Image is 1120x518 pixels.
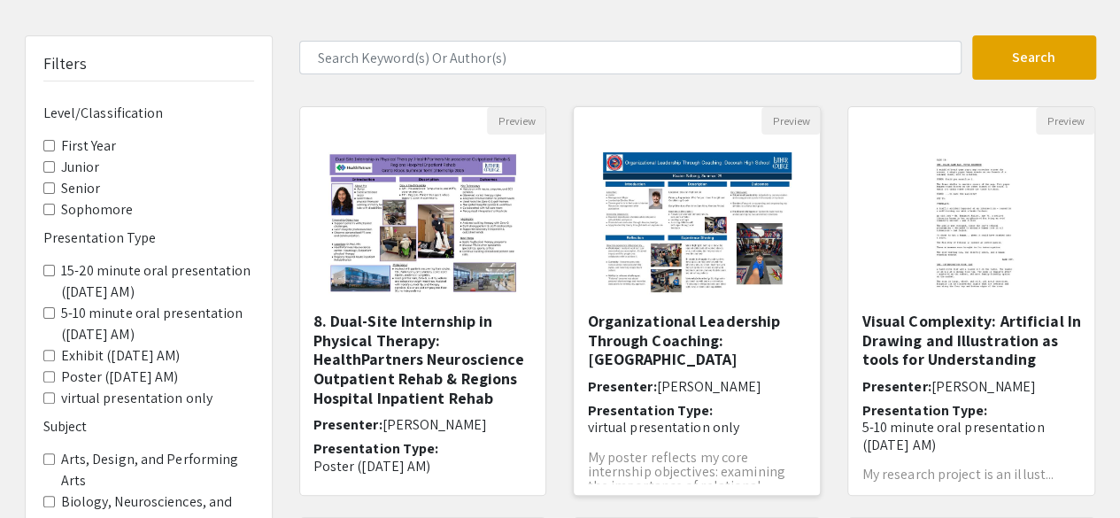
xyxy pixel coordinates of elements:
[587,378,807,395] h6: Presenter:
[299,106,547,496] div: Open Presentation <p>8. Dual-Site Internship in Physical Therapy: HealthPartners Neuroscience Out...
[61,135,117,157] label: First Year
[931,377,1035,396] span: [PERSON_NAME]
[61,303,254,345] label: 5-10 minute oral presentation ([DATE] AM)
[656,377,761,396] span: [PERSON_NAME]
[1036,107,1094,135] button: Preview
[61,178,101,199] label: Senior
[861,378,1081,395] h6: Presenter:
[761,107,820,135] button: Preview
[313,458,533,475] p: Poster ([DATE] AM)
[313,439,439,458] span: Presentation Type:
[43,229,254,246] h6: Presentation Type
[900,135,1045,312] img: <p><span style="color: rgb(34, 34, 34);">Visual&nbsp;Complexity:&nbsp;Artificial&nbsp;Intelligenc...
[487,107,545,135] button: Preview
[972,35,1096,80] button: Search
[585,135,809,312] img: <p>Organizational Leadership Through Coaching: Decorah High School</p>
[43,54,88,73] h5: Filters
[861,312,1081,369] h5: Visual Complexity: Artificial Intelligence, Drawing and Illustration as tools for Understanding
[43,418,254,435] h6: Subject
[61,388,213,409] label: virtual presentation only
[61,199,134,220] label: Sophomore
[61,260,254,303] label: 15-20 minute oral presentation ([DATE] AM)
[587,401,713,420] span: Presentation Type:
[61,367,179,388] label: Poster ([DATE] AM)
[61,157,100,178] label: Junior
[573,106,821,496] div: Open Presentation <p>Organizational Leadership Through Coaching: Decorah High School</p>
[311,135,535,312] img: <p>8. Dual-Site Internship in Physical Therapy: HealthPartners Neuroscience Outpatient Rehab &amp...
[861,401,987,420] span: Presentation Type:
[382,415,487,434] span: [PERSON_NAME]
[313,312,533,407] h5: 8. Dual-Site Internship in Physical Therapy: HealthPartners Neuroscience Outpatient Rehab & Regio...
[847,106,1095,496] div: Open Presentation <p><span style="color: rgb(34, 34, 34);">Visual&nbsp;Complexity:&nbsp;Artificia...
[43,104,254,121] h6: Level/Classification
[313,416,533,433] h6: Presenter:
[299,41,962,74] input: Search Keyword(s) Or Author(s)
[13,438,75,505] iframe: Chat
[861,419,1081,452] p: 5-10 minute oral presentation ([DATE] AM)
[61,449,254,491] label: Arts, Design, and Performing Arts
[61,345,181,367] label: Exhibit ([DATE] AM)
[861,468,1081,482] p: My research project is an illust...
[587,312,807,369] h5: Organizational Leadership Through Coaching: [GEOGRAPHIC_DATA]
[587,419,807,436] p: virtual presentation only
